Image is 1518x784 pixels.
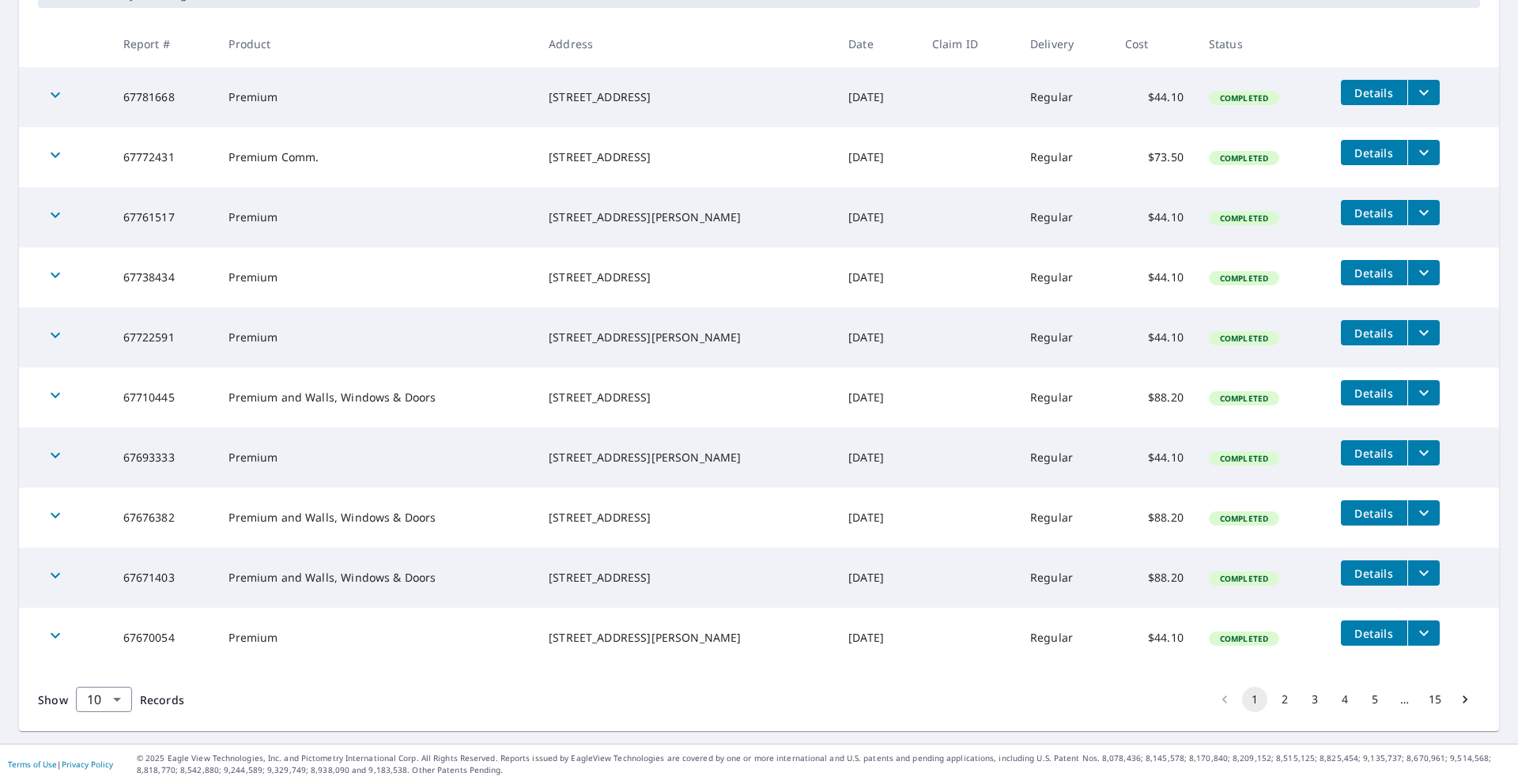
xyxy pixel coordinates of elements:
a: Privacy Policy [62,759,113,770]
p: © 2025 Eagle View Technologies, Inc. and Pictometry International Corp. All Rights Reserved. Repo... [137,752,1510,776]
span: Completed [1210,273,1278,284]
td: 67670054 [111,608,217,668]
a: Terms of Use [8,759,57,770]
button: Go to next page [1452,687,1478,712]
span: Show [38,692,68,707]
td: Premium Comm. [216,127,536,187]
td: [DATE] [836,608,919,668]
button: filesDropdownBtn-67693333 [1407,440,1440,465]
button: detailsBtn-67676382 [1341,500,1407,526]
td: 67693333 [111,428,217,488]
td: $44.10 [1112,307,1196,367]
th: Product [216,21,536,67]
button: filesDropdownBtn-67671403 [1407,560,1440,586]
button: detailsBtn-67670054 [1341,620,1407,646]
div: Show 10 records [76,687,132,712]
button: Go to page 3 [1302,687,1327,712]
button: filesDropdownBtn-67738434 [1407,260,1440,285]
div: [STREET_ADDRESS] [549,570,823,586]
td: Regular [1018,367,1112,428]
button: Go to page 2 [1272,687,1297,712]
button: filesDropdownBtn-67722591 [1407,320,1440,345]
button: detailsBtn-67722591 [1341,320,1407,345]
button: filesDropdownBtn-67761517 [1407,200,1440,225]
div: [STREET_ADDRESS] [549,390,823,405]
td: 67738434 [111,247,217,307]
span: Details [1350,326,1398,341]
span: Details [1350,506,1398,521]
td: Regular [1018,307,1112,367]
span: Completed [1210,513,1278,524]
td: $44.10 [1112,247,1196,307]
td: $88.20 [1112,548,1196,608]
td: $73.50 [1112,127,1196,187]
button: Go to page 15 [1422,687,1448,712]
th: Delivery [1018,21,1112,67]
td: [DATE] [836,247,919,307]
th: Cost [1112,21,1196,67]
div: [STREET_ADDRESS] [549,89,823,105]
td: [DATE] [836,367,919,428]
span: Details [1350,85,1398,100]
th: Report # [111,21,217,67]
span: Completed [1210,453,1278,464]
td: Premium and Walls, Windows & Doors [216,488,536,548]
button: filesDropdownBtn-67676382 [1407,500,1440,526]
td: Premium and Walls, Windows & Doors [216,367,536,428]
td: 67722591 [111,307,217,367]
p: | [8,759,113,769]
button: detailsBtn-67710445 [1341,380,1407,405]
td: $44.10 [1112,187,1196,247]
div: [STREET_ADDRESS][PERSON_NAME] [549,209,823,225]
td: Premium [216,187,536,247]
span: Details [1350,266,1398,281]
td: [DATE] [836,428,919,488]
span: Completed [1210,92,1278,104]
button: detailsBtn-67781668 [1341,80,1407,105]
td: $44.10 [1112,608,1196,668]
button: Go to page 5 [1362,687,1388,712]
td: [DATE] [836,67,919,127]
td: Regular [1018,247,1112,307]
td: 67671403 [111,548,217,608]
button: detailsBtn-67738434 [1341,260,1407,285]
td: 67710445 [111,367,217,428]
span: Details [1350,626,1398,641]
nav: pagination navigation [1210,687,1480,712]
span: Details [1350,566,1398,581]
td: $44.10 [1112,428,1196,488]
span: Completed [1210,213,1278,224]
span: Completed [1210,333,1278,344]
span: Details [1350,205,1398,220]
span: Completed [1210,393,1278,404]
td: Premium and Walls, Windows & Doors [216,548,536,608]
button: detailsBtn-67761517 [1341,200,1407,225]
span: Details [1350,145,1398,160]
td: $88.20 [1112,488,1196,548]
span: Records [140,692,184,707]
td: [DATE] [836,187,919,247]
span: Completed [1210,573,1278,584]
td: Regular [1018,488,1112,548]
button: detailsBtn-67671403 [1341,560,1407,586]
div: [STREET_ADDRESS][PERSON_NAME] [549,630,823,646]
div: [STREET_ADDRESS][PERSON_NAME] [549,450,823,465]
td: 67676382 [111,488,217,548]
td: 67772431 [111,127,217,187]
th: Claim ID [919,21,1018,67]
td: [DATE] [836,488,919,548]
th: Address [536,21,836,67]
td: Regular [1018,187,1112,247]
button: detailsBtn-67693333 [1341,440,1407,465]
div: … [1392,692,1418,707]
td: 67761517 [111,187,217,247]
td: Regular [1018,608,1112,668]
button: Go to page 4 [1332,687,1358,712]
div: 10 [76,677,132,722]
td: [DATE] [836,307,919,367]
span: Completed [1210,153,1278,164]
td: [DATE] [836,548,919,608]
span: Completed [1210,633,1278,644]
td: Regular [1018,127,1112,187]
td: $88.20 [1112,367,1196,428]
